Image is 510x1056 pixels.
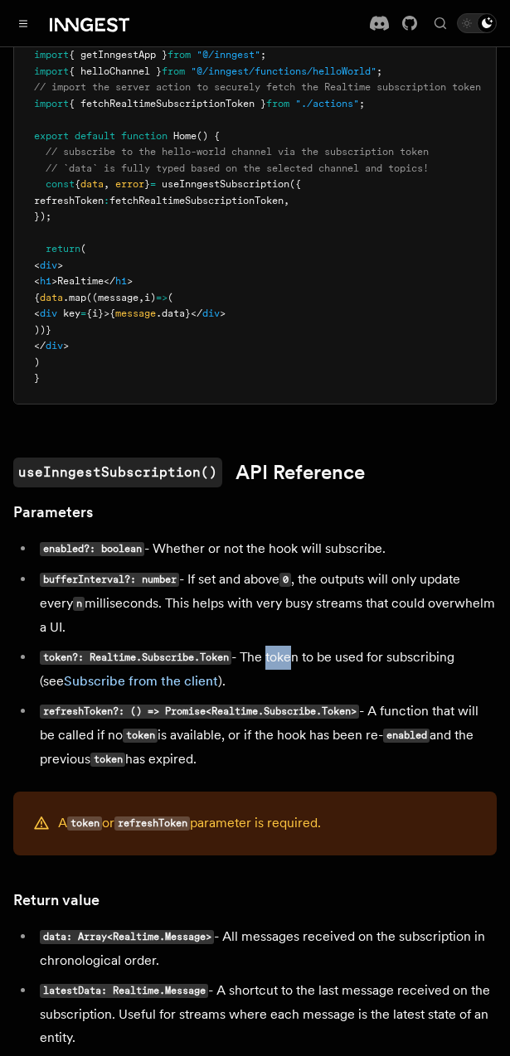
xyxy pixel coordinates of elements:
[156,308,202,319] span: .data}</
[138,292,144,303] span: ,
[13,889,100,912] a: Return value
[40,259,57,271] span: div
[64,673,218,689] a: Subscribe from the client
[80,178,104,190] span: data
[40,542,144,556] code: enabled?: boolean
[34,211,51,222] span: });
[168,49,191,61] span: from
[295,98,359,109] span: "./actions"
[115,308,156,319] span: message
[34,292,40,303] span: {
[34,81,481,93] span: // import the server action to securely fetch the Realtime subscription token
[90,753,125,767] code: token
[284,195,289,206] span: ,
[73,597,85,611] code: n
[162,178,289,190] span: useInngestSubscription
[34,49,69,61] span: import
[46,162,429,174] span: // `data` is fully typed based on the selected channel and topics!
[34,308,40,319] span: <
[75,130,115,142] span: default
[13,458,222,487] code: useInngestSubscription()
[104,195,109,206] span: :
[63,340,69,351] span: >
[58,811,321,836] p: A or parameter is required.
[34,65,69,77] span: import
[34,340,46,351] span: </
[34,98,69,109] span: import
[162,65,185,77] span: from
[35,700,497,772] li: - A function that will be called if no is available, or if the hook has been re- and the previous...
[260,49,266,61] span: ;
[34,356,40,368] span: )
[75,178,80,190] span: {
[34,195,104,206] span: refreshToken
[40,930,214,944] code: data: Array<Realtime.Message>
[430,13,450,33] button: Find something...
[40,308,57,319] span: div
[104,178,109,190] span: ,
[279,573,291,587] code: 0
[457,13,497,33] button: Toggle dark mode
[376,65,382,77] span: ;
[115,178,144,190] span: error
[144,292,156,303] span: i)
[86,308,115,319] span: {i}>{
[109,195,284,206] span: fetchRealtimeSubscriptionToken
[34,324,51,336] span: ))}
[40,705,359,719] code: refreshToken?: () => Promise<Realtime.Subscribe.Token>
[121,130,168,142] span: function
[40,275,51,287] span: h1
[63,308,80,319] span: key
[40,651,231,665] code: token?: Realtime.Subscribe.Token
[69,98,266,109] span: { fetchRealtimeSubscriptionToken }
[114,816,190,831] code: refreshToken
[34,259,40,271] span: <
[46,340,63,351] span: div
[144,178,150,190] span: }
[173,130,197,142] span: Home
[150,178,156,190] span: =
[35,537,497,561] li: - Whether or not the hook will subscribe.
[46,243,80,254] span: return
[13,13,33,33] button: Toggle navigation
[46,178,75,190] span: const
[168,292,173,303] span: (
[34,275,40,287] span: <
[46,146,429,157] span: // subscribe to the hello-world channel via the subscription token
[35,568,497,639] li: - If set and above , the outputs will only update every milliseconds. This helps with very busy s...
[40,984,208,998] code: latestData: Realtime.Message
[359,98,365,109] span: ;
[191,65,376,77] span: "@/inngest/functions/helloWorld"
[13,501,93,524] a: Parameters
[13,458,365,487] a: useInngestSubscription()API Reference
[123,729,158,743] code: token
[197,130,220,142] span: () {
[67,816,102,831] code: token
[289,178,301,190] span: ({
[80,308,86,319] span: =
[69,65,162,77] span: { helloChannel }
[57,259,63,271] span: >
[86,292,138,303] span: ((message
[34,372,40,384] span: }
[220,308,226,319] span: >
[383,729,430,743] code: enabled
[115,275,127,287] span: h1
[34,130,69,142] span: export
[202,308,220,319] span: div
[63,292,86,303] span: .map
[40,292,63,303] span: data
[35,646,497,693] li: - The token to be used for subscribing (see ).
[40,573,179,587] code: bufferInterval?: number
[197,49,260,61] span: "@/inngest"
[156,292,168,303] span: =>
[35,979,497,1049] li: - A shortcut to the last message received on the subscription. Useful for streams where each mess...
[51,275,115,287] span: >Realtime</
[35,925,497,972] li: - All messages received on the subscription in chronological order.
[69,49,168,61] span: { getInngestApp }
[127,275,133,287] span: >
[80,243,86,254] span: (
[266,98,289,109] span: from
